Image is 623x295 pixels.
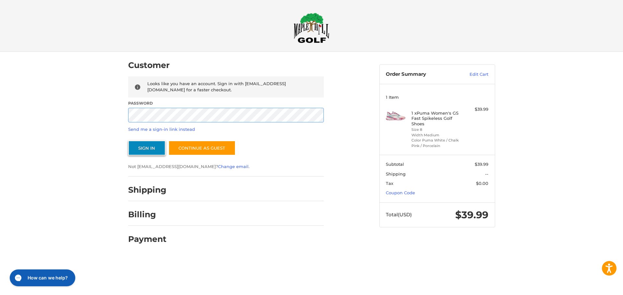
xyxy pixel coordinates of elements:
label: Password [128,100,324,106]
div: $39.99 [463,106,488,113]
span: $0.00 [476,181,488,186]
img: Maple Hill Golf [294,13,329,43]
h2: Shipping [128,185,166,195]
li: Size 8 [411,127,461,132]
a: Send me a sign-in link instead [128,127,195,132]
button: Sign In [128,141,165,155]
a: Edit Cart [456,71,488,78]
span: Shipping [386,171,406,176]
a: Coupon Code [386,190,415,195]
span: Tax [386,181,393,186]
li: Width Medium [411,132,461,138]
h3: Order Summary [386,71,456,78]
span: $39.99 [455,209,488,221]
h2: Billing [128,210,166,220]
span: Looks like you have an account. Sign in with [EMAIL_ADDRESS][DOMAIN_NAME] for a faster checkout. [147,81,286,93]
h4: 1 x Puma Women's GS Fast Spikeless Golf Shoes [411,110,461,126]
h2: Payment [128,234,166,244]
li: Color Puma White / Chalk Pink / Porcelain [411,138,461,148]
span: $39.99 [475,162,488,167]
p: Not [EMAIL_ADDRESS][DOMAIN_NAME]? . [128,164,324,170]
h3: 1 Item [386,95,488,100]
a: Continue as guest [168,141,236,155]
a: Change email [218,164,249,169]
span: -- [485,171,488,176]
iframe: Gorgias live chat messenger [6,267,77,289]
span: Subtotal [386,162,404,167]
span: Total (USD) [386,211,412,218]
h2: Customer [128,60,170,70]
